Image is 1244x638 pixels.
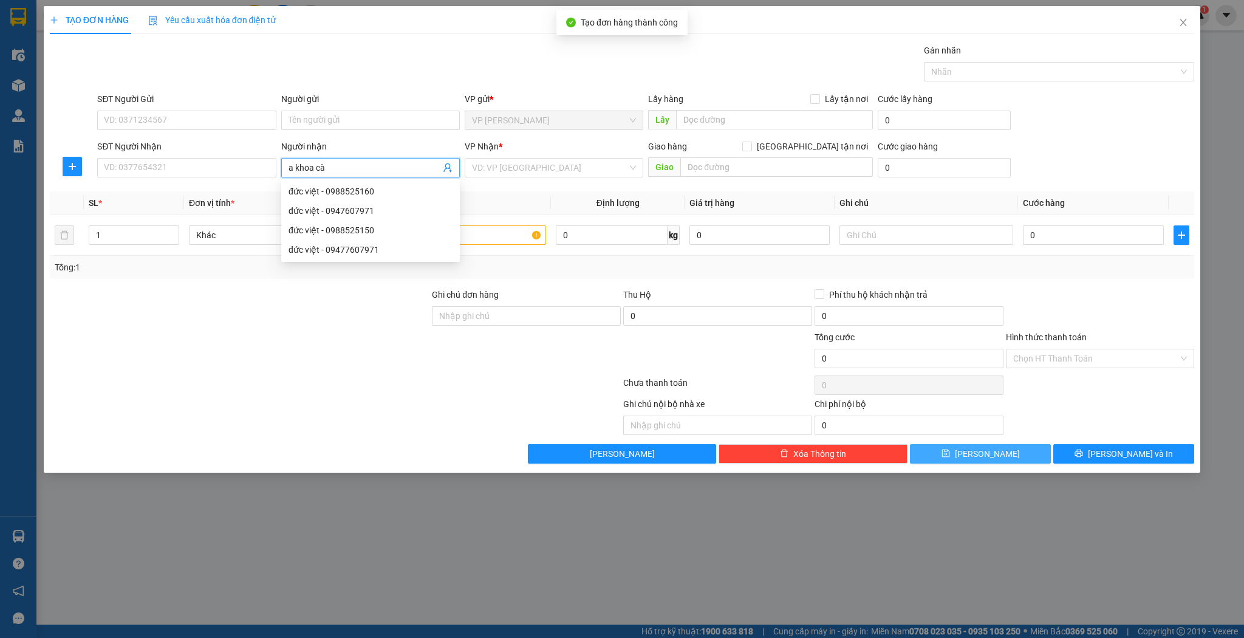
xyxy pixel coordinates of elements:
div: Ghi chú nội bộ nhà xe [623,397,812,416]
span: [PERSON_NAME] [955,447,1020,461]
label: Gán nhãn [924,46,961,55]
span: TẠO ĐƠN HÀNG [50,15,129,25]
span: close [1178,18,1188,27]
label: Hình thức thanh toán [1006,332,1087,342]
button: Close [1166,6,1200,40]
input: Ghi Chú [839,225,1013,245]
span: plus [50,16,58,24]
button: deleteXóa Thông tin [719,444,907,464]
span: Khác [196,226,355,244]
span: save [942,449,950,459]
img: icon [148,16,158,26]
span: [PERSON_NAME] và In [1088,447,1173,461]
span: Giao [648,157,680,177]
div: đức việt - 09477607971 [281,240,460,259]
div: Chi phí nội bộ [815,397,1003,416]
span: Lấy [648,110,676,129]
span: Giao hàng [648,142,687,151]
span: kg [668,225,680,245]
span: printer [1075,449,1083,459]
span: Định lượng [596,198,640,208]
button: [PERSON_NAME] [528,444,717,464]
div: đức việt - 09477607971 [289,243,453,256]
label: Cước lấy hàng [878,94,932,104]
div: đức việt - 0988525150 [281,221,460,240]
div: đức việt - 0988525150 [289,224,453,237]
span: VP Nhận [465,142,499,151]
div: đức việt - 0988525160 [281,182,460,201]
span: check-circle [566,18,576,27]
div: Người nhận [281,140,460,153]
input: Ghi chú đơn hàng [432,306,621,326]
div: SĐT Người Gửi [97,92,276,106]
span: SL [89,198,98,208]
input: Dọc đường [676,110,873,129]
span: Lấy tận nơi [820,92,873,106]
input: Cước lấy hàng [878,111,1011,130]
button: delete [55,225,74,245]
span: VP Trần Thủ Độ [472,111,636,129]
input: Dọc đường [680,157,873,177]
label: Ghi chú đơn hàng [432,290,499,300]
div: đức việt - 0988525160 [289,185,453,198]
span: Lấy hàng [648,94,683,104]
span: Tổng cước [815,332,855,342]
div: đức việt - 0947607971 [289,204,453,218]
span: Phí thu hộ khách nhận trả [824,288,932,301]
span: Giá trị hàng [689,198,734,208]
div: Người gửi [281,92,460,106]
div: Tổng: 1 [55,261,480,274]
button: save[PERSON_NAME] [910,444,1051,464]
input: Cước giao hàng [878,158,1011,177]
span: user-add [443,163,453,173]
span: Tạo đơn hàng thành công [581,18,678,27]
div: VP gửi [465,92,643,106]
input: Nhập ghi chú [623,416,812,435]
th: Ghi chú [835,191,1018,215]
label: Cước giao hàng [878,142,938,151]
button: plus [1174,225,1190,245]
span: [GEOGRAPHIC_DATA] tận nơi [752,140,873,153]
span: Đơn vị tính [189,198,234,208]
div: SĐT Người Nhận [97,140,276,153]
div: Chưa thanh toán [622,376,813,397]
span: [PERSON_NAME] [590,447,655,461]
span: plus [63,162,81,171]
button: printer[PERSON_NAME] và In [1053,444,1194,464]
button: plus [63,157,82,176]
span: delete [780,449,788,459]
span: Cước hàng [1023,198,1065,208]
input: 0 [689,225,830,245]
div: đức việt - 0947607971 [281,201,460,221]
span: plus [1174,230,1189,240]
span: Yêu cầu xuất hóa đơn điện tử [148,15,276,25]
span: Thu Hộ [623,290,651,300]
span: Xóa Thông tin [793,447,846,461]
